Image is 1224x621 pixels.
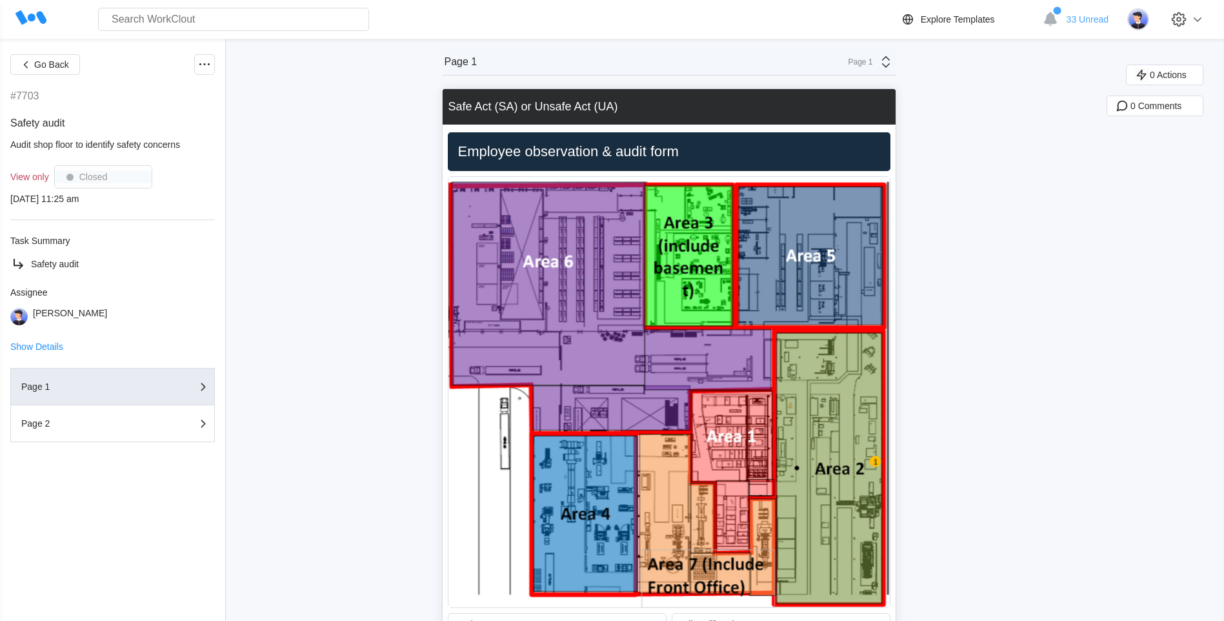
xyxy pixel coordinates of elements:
div: Page 1 [445,56,477,68]
button: Go Back [10,54,80,75]
div: Safe Act (SA) or Unsafe Act (UA) [448,100,618,114]
div: [DATE] 11:25 am [10,194,215,204]
div: Audit shop floor to identify safety concerns [10,139,215,150]
div: Explore Templates [921,14,995,25]
span: 33 Unread [1067,14,1109,25]
button: 0 Comments [1107,96,1203,116]
div: Page 1 [21,382,150,391]
a: Explore Templates [900,12,1036,27]
span: Safety audit [31,259,79,269]
button: Show Details [10,342,63,351]
img: user-5.png [10,308,28,325]
div: Assignee [10,287,215,298]
img: Map.jpg [448,177,890,608]
img: user-5.png [1127,8,1149,30]
div: Task Summary [10,236,215,246]
button: Page 1 [10,368,215,405]
span: 0 Comments [1130,101,1181,110]
span: 0 Actions [1150,70,1187,79]
a: Safety audit [10,256,215,272]
span: Safety audit [10,117,65,128]
input: Search WorkClout [98,8,369,31]
button: 0 Actions [1126,65,1203,85]
div: Page 2 [21,419,150,428]
h2: Employee observation & audit form [453,143,885,161]
div: #7703 [10,90,39,102]
span: Go Back [34,60,69,69]
div: [PERSON_NAME] [33,308,107,325]
div: View only [10,172,49,182]
button: Page 2 [10,405,215,442]
div: Page 1 [841,57,873,66]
